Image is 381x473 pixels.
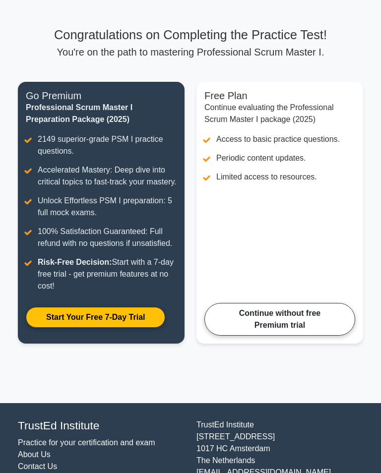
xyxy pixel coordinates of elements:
a: Practice for your certification and exam [18,438,155,447]
a: Continue without free Premium trial [204,303,355,336]
a: About Us [18,450,51,459]
a: Start Your Free 7-Day Trial [26,307,165,328]
a: Contact Us [18,462,57,471]
h3: Congratulations on Completing the Practice Test! [18,27,363,42]
p: You're on the path to mastering Professional Scrum Master I. [18,46,363,58]
h4: TrustEd Institute [18,419,185,432]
